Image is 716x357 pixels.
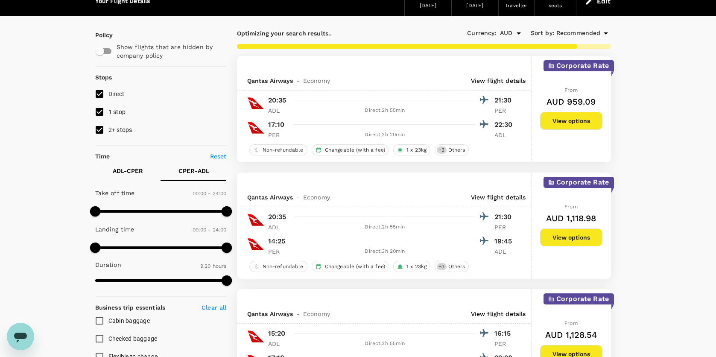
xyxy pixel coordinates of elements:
[117,43,221,60] p: Show flights that are hidden by company policy
[435,144,469,155] div: +3Others
[403,146,430,154] span: 1 x 23kg
[466,2,483,10] div: [DATE]
[95,152,110,161] p: Time
[564,87,578,93] span: From
[295,131,476,139] div: Direct , 3h 20min
[494,236,516,246] p: 19:45
[268,212,286,222] p: 20:35
[178,167,209,175] p: CPER - ADL
[471,310,526,318] p: View flight details
[494,223,516,231] p: PER
[295,339,476,348] div: Direct , 2h 55min
[494,106,516,115] p: PER
[193,190,227,196] span: 00:00 - 24:00
[210,152,227,161] p: Reset
[445,263,469,270] span: Others
[312,144,389,155] div: Changeable (with a fee)
[556,294,609,304] p: Corporate Rate
[249,144,307,155] div: Non-refundable
[108,335,158,342] span: Checked baggage
[556,177,609,187] p: Corporate Rate
[295,106,476,115] div: Direct , 2h 55min
[95,260,121,269] p: Duration
[268,339,289,348] p: ADL
[295,223,476,231] div: Direct , 2h 55min
[7,323,34,350] iframe: Button to launch messaging window
[546,95,596,108] h6: AUD 959.09
[303,310,330,318] span: Economy
[531,29,554,38] span: Sort by :
[247,119,264,136] img: QF
[247,236,264,253] img: QF
[435,261,469,272] div: +3Others
[108,108,126,115] span: 1 stop
[108,126,132,133] span: 2+ stops
[494,247,516,256] p: ADL
[113,167,143,175] p: ADL - CPER
[237,29,424,38] p: Optimizing your search results..
[293,310,303,318] span: -
[108,317,150,324] span: Cabin baggage
[247,76,293,85] span: Qantas Airways
[494,120,516,130] p: 22:30
[95,225,134,234] p: Landing time
[471,193,526,202] p: View flight details
[549,2,562,10] div: seats
[268,106,289,115] p: ADL
[247,211,264,228] img: QF
[471,76,526,85] p: View flight details
[494,339,516,348] p: PER
[513,27,525,39] button: Open
[293,76,303,85] span: -
[268,120,285,130] p: 17:10
[268,223,289,231] p: ADL
[494,95,516,105] p: 21:30
[437,146,446,154] span: + 3
[545,328,597,342] h6: AUD 1,128.54
[295,247,476,256] div: Direct , 3h 20min
[445,146,469,154] span: Others
[312,261,389,272] div: Changeable (with a fee)
[293,193,303,202] span: -
[95,74,112,81] strong: Stops
[268,95,286,105] p: 20:35
[467,29,496,38] span: Currency :
[321,263,389,270] span: Changeable (with a fee)
[564,320,578,326] span: From
[268,131,289,139] p: PER
[247,328,264,345] img: QF
[202,303,226,312] p: Clear all
[303,193,330,202] span: Economy
[540,228,602,246] button: View options
[303,76,330,85] span: Economy
[321,146,389,154] span: Changeable (with a fee)
[506,2,527,10] div: traveller
[540,112,602,130] button: View options
[200,263,227,269] span: 9.20 hours
[437,263,446,270] span: + 3
[95,189,135,197] p: Take off time
[546,211,596,225] h6: AUD 1,118.98
[393,144,430,155] div: 1 x 23kg
[259,263,307,270] span: Non-refundable
[494,328,516,339] p: 16:15
[259,146,307,154] span: Non-refundable
[249,261,307,272] div: Non-refundable
[403,263,430,270] span: 1 x 23kg
[193,227,227,233] span: 00:00 - 24:00
[95,31,103,39] p: Policy
[420,2,437,10] div: [DATE]
[556,29,601,38] span: Recommended
[556,61,609,71] p: Corporate Rate
[247,95,264,112] img: QF
[494,212,516,222] p: 21:30
[108,91,125,97] span: Direct
[95,304,166,311] strong: Business trip essentials
[268,236,286,246] p: 14:25
[247,193,293,202] span: Qantas Airways
[393,261,430,272] div: 1 x 23kg
[268,247,289,256] p: PER
[268,328,286,339] p: 15:20
[494,131,516,139] p: ADL
[564,204,578,210] span: From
